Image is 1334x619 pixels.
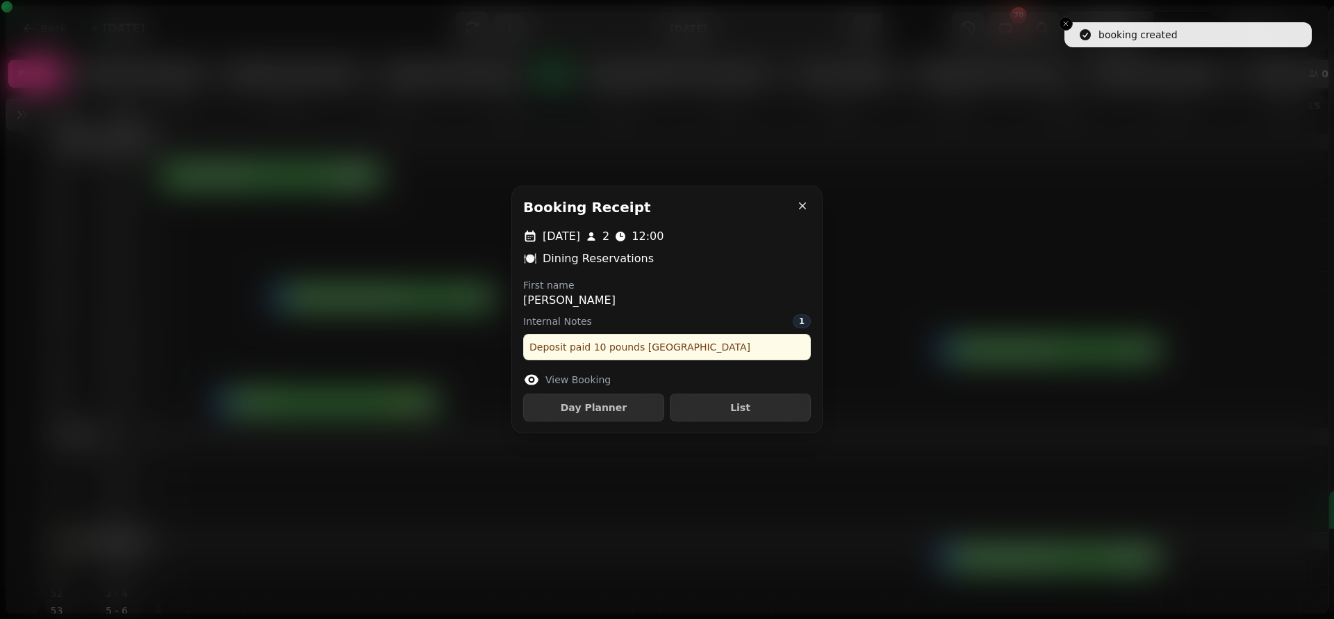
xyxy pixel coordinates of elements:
label: View Booking [545,373,611,387]
button: List [670,394,811,421]
span: Internal Notes [523,314,592,328]
div: 1 [793,314,811,328]
div: Deposit paid 10 pounds [GEOGRAPHIC_DATA] [523,334,811,360]
span: List [682,403,799,412]
p: 12:00 [632,228,664,245]
h2: Booking receipt [523,198,651,217]
p: 🍽️ [523,250,537,267]
span: Day Planner [535,403,652,412]
p: [PERSON_NAME] [523,292,616,309]
label: First name [523,278,616,292]
p: Dining Reservations [543,250,654,267]
button: Day Planner [523,394,664,421]
p: 2 [602,228,609,245]
p: [DATE] [543,228,580,245]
